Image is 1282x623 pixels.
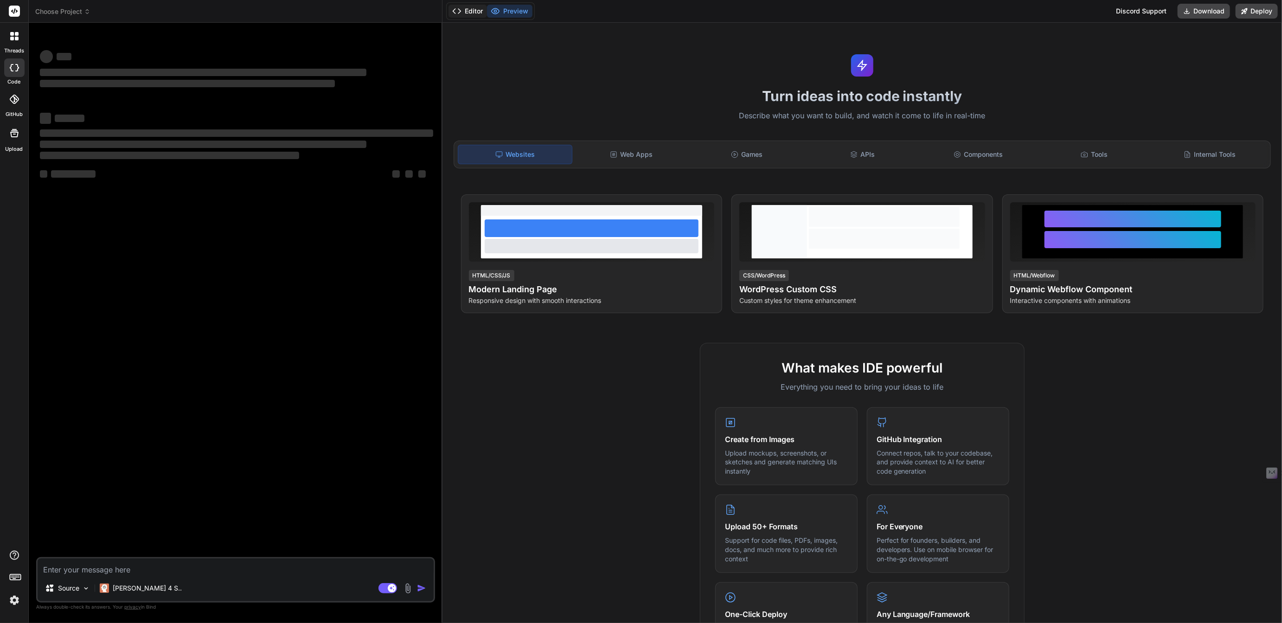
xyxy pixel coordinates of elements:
[405,170,413,178] span: ‌
[417,584,426,593] img: icon
[690,145,804,164] div: Games
[877,536,1000,563] p: Perfect for founders, builders, and developers. Use on mobile browser for on-the-go development
[8,78,21,86] label: code
[877,609,1000,620] h4: Any Language/Framework
[725,521,848,532] h4: Upload 50+ Formats
[124,604,141,610] span: privacy
[51,170,96,178] span: ‌
[1153,145,1266,164] div: Internal Tools
[35,7,90,16] span: Choose Project
[392,170,400,178] span: ‌
[806,145,919,164] div: APIs
[469,296,714,305] p: Responsive design with smooth interactions
[469,283,714,296] h4: Modern Landing Page
[715,381,1009,392] p: Everything you need to bring your ideas to life
[58,584,79,593] p: Source
[40,113,51,124] span: ‌
[6,110,23,118] label: GitHub
[113,584,182,593] p: [PERSON_NAME] 4 S..
[1110,4,1172,19] div: Discord Support
[1010,296,1256,305] p: Interactive components with animations
[40,50,53,63] span: ‌
[40,152,299,159] span: ‌
[715,358,1009,378] h2: What makes IDE powerful
[739,270,789,281] div: CSS/WordPress
[487,5,532,18] button: Preview
[725,449,848,476] p: Upload mockups, screenshots, or sketches and generate matching UIs instantly
[4,47,24,55] label: threads
[6,592,22,608] img: settings
[82,584,90,592] img: Pick Models
[55,115,84,122] span: ‌
[57,53,71,60] span: ‌
[922,145,1035,164] div: Components
[40,80,335,87] span: ‌
[725,434,848,445] h4: Create from Images
[418,170,426,178] span: ‌
[100,584,109,593] img: Claude 4 Sonnet
[40,170,47,178] span: ‌
[574,145,688,164] div: Web Apps
[448,88,1276,104] h1: Turn ideas into code instantly
[877,434,1000,445] h4: GitHub Integration
[1010,283,1256,296] h4: Dynamic Webflow Component
[1178,4,1230,19] button: Download
[1236,4,1278,19] button: Deploy
[469,270,514,281] div: HTML/CSS/JS
[725,609,848,620] h4: One-Click Deploy
[448,110,1276,122] p: Describe what you want to build, and watch it come to life in real-time
[1010,270,1059,281] div: HTML/Webflow
[449,5,487,18] button: Editor
[40,129,433,137] span: ‌
[1037,145,1151,164] div: Tools
[36,603,435,611] p: Always double-check its answers. Your in Bind
[40,69,366,76] span: ‌
[6,145,23,153] label: Upload
[403,583,413,594] img: attachment
[877,449,1000,476] p: Connect repos, talk to your codebase, and provide context to AI for better code generation
[40,141,366,148] span: ‌
[458,145,572,164] div: Websites
[877,521,1000,532] h4: For Everyone
[739,283,985,296] h4: WordPress Custom CSS
[739,296,985,305] p: Custom styles for theme enhancement
[725,536,848,563] p: Support for code files, PDFs, images, docs, and much more to provide rich context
